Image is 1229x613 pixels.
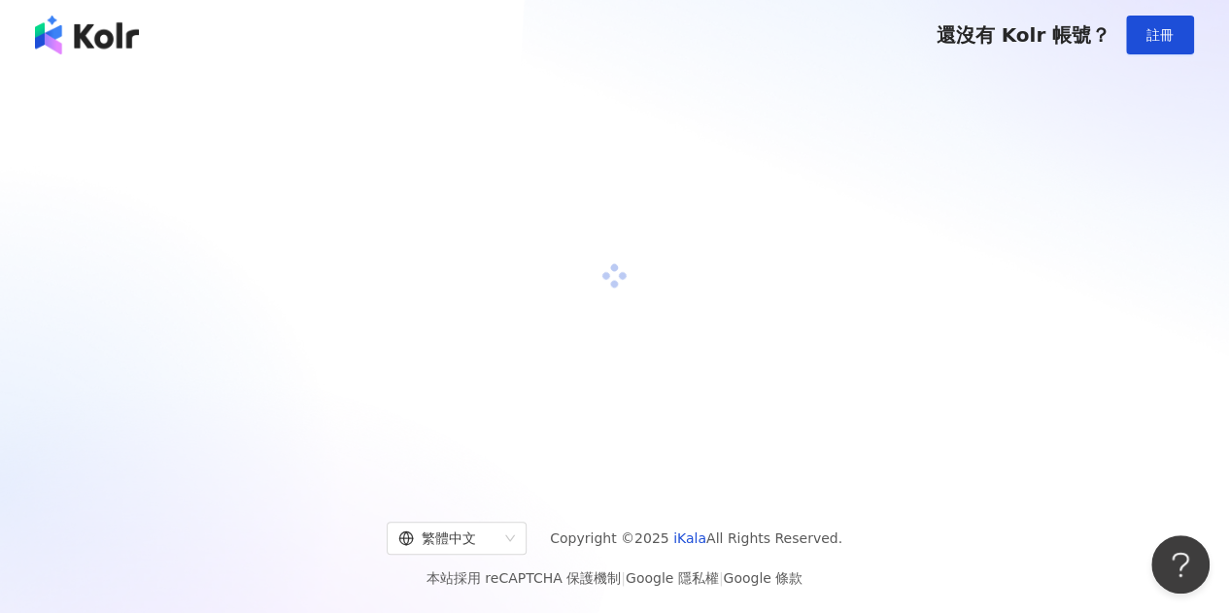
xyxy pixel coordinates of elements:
span: | [719,570,724,586]
img: logo [35,16,139,54]
button: 註冊 [1126,16,1194,54]
a: Google 隱私權 [626,570,719,586]
span: | [621,570,626,586]
iframe: Help Scout Beacon - Open [1151,535,1210,594]
a: iKala [673,530,706,546]
span: 還沒有 Kolr 帳號？ [936,23,1110,47]
span: 本站採用 reCAPTCHA 保護機制 [427,566,802,590]
span: Copyright © 2025 All Rights Reserved. [550,527,842,550]
span: 註冊 [1146,27,1174,43]
a: Google 條款 [723,570,802,586]
div: 繁體中文 [398,523,497,554]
